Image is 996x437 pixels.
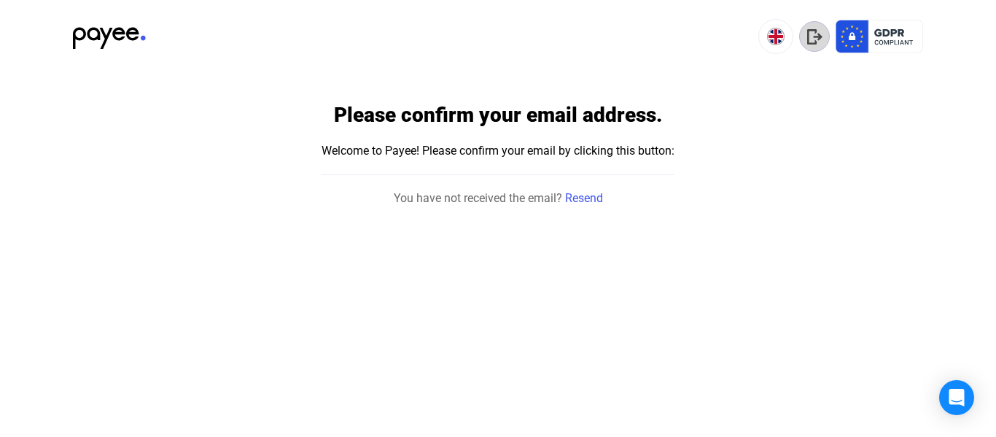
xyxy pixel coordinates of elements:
img: EN [767,28,785,45]
img: gdpr [836,19,923,54]
span: You have not received the email? [394,190,562,207]
div: Open Intercom Messenger [939,380,974,415]
img: logout-grey [807,29,822,45]
button: logout-grey [799,21,830,52]
a: Resend [565,190,603,207]
button: EN [758,19,793,54]
div: Welcome to Payee! Please confirm your email by clicking this button: [322,142,674,160]
img: black-payee-blue-dot.svg [73,19,146,49]
h1: Please confirm your email address. [334,102,662,128]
